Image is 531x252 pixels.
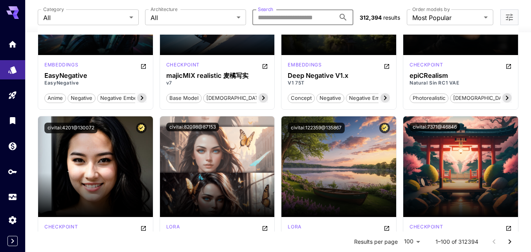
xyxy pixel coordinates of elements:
[166,61,200,71] div: SD 1.5
[44,223,78,233] div: SD 1.5
[166,79,268,86] p: v7
[412,13,481,22] span: Most Popular
[44,79,147,86] p: EasyNegative
[288,94,314,102] span: concept
[166,223,180,233] div: SD 1.5
[384,223,390,233] button: Open in CivitAI
[97,93,154,103] button: negative embedding
[167,94,201,102] span: base model
[505,223,512,233] button: Open in CivitAI
[435,238,478,246] p: 1–100 of 312394
[8,63,17,72] div: Models
[166,93,202,103] button: base model
[140,223,147,233] button: Open in CivitAI
[502,234,518,250] button: Go to next page
[410,61,443,68] p: checkpoint
[166,123,219,131] button: civitai:82098@87153
[410,61,443,71] div: SD 1.5
[45,94,66,102] span: anime
[97,94,154,102] span: negative embedding
[140,61,147,71] button: Open in CivitAI
[8,37,17,47] div: Home
[43,6,64,13] label: Category
[151,6,177,13] label: Architecture
[450,93,513,103] button: [DEMOGRAPHIC_DATA]
[379,123,390,133] button: Certified Model – Vetted for best performance and includes a commercial license.
[288,93,315,103] button: concept
[151,13,233,22] span: All
[383,14,400,21] span: results
[44,61,78,68] p: embeddings
[68,93,96,103] button: negative
[410,93,448,103] button: photorealistic
[166,72,268,79] h3: majicMIX realistic 麦橘写实
[44,61,78,71] div: SD 1.5
[450,94,513,102] span: [DEMOGRAPHIC_DATA]
[288,79,390,86] p: V1 75T
[346,94,402,102] span: negative embedding
[505,13,514,22] button: Open more filters
[288,123,345,133] button: civitai:122359@135867
[262,223,268,233] button: Open in CivitAI
[136,123,147,133] button: Certified Model – Vetted for best performance and includes a commercial license.
[317,94,344,102] span: negative
[7,236,18,246] button: Expand sidebar
[410,223,443,233] div: SD 1.5
[288,72,390,79] h3: Deep Negative V1.x
[203,93,266,103] button: [DEMOGRAPHIC_DATA]
[401,236,423,247] div: 100
[68,94,95,102] span: negative
[8,167,17,177] div: API Keys
[258,6,273,13] label: Search
[410,223,443,230] p: checkpoint
[288,223,301,230] p: lora
[354,238,398,246] p: Results per page
[44,223,78,230] p: checkpoint
[44,72,147,79] h3: EasyNegative
[410,123,460,131] button: civitai:7371@46846
[505,61,512,71] button: Open in CivitAI
[262,61,268,71] button: Open in CivitAI
[8,215,17,225] div: Settings
[410,94,448,102] span: photorealistic
[166,61,200,68] p: checkpoint
[316,93,344,103] button: negative
[8,90,17,100] div: Playground
[166,223,180,230] p: lora
[288,223,301,233] div: SDXL 1.0
[8,192,17,202] div: Usage
[384,61,390,71] button: Open in CivitAI
[360,14,382,21] span: 312,394
[44,123,97,133] button: civitai:4201@130072
[410,72,512,79] h3: epiCRealism
[8,116,17,125] div: Library
[412,6,450,13] label: Order models by
[44,93,66,103] button: anime
[8,141,17,151] div: Wallet
[288,61,322,68] p: embeddings
[204,94,266,102] span: [DEMOGRAPHIC_DATA]
[288,61,322,71] div: SD 1.5
[43,13,126,22] span: All
[346,93,403,103] button: negative embedding
[410,79,512,86] p: Natural Sin RC1 VAE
